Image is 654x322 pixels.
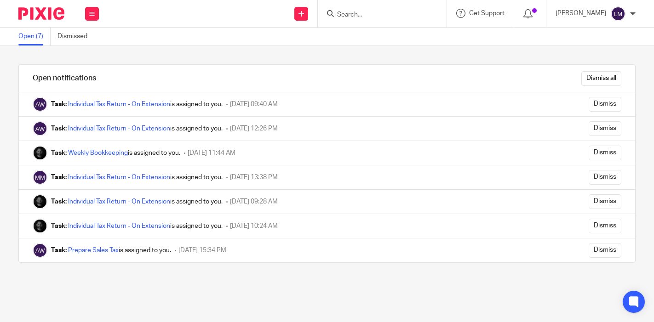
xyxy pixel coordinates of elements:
a: Individual Tax Return - On Extension [68,174,170,181]
b: Task: [51,150,67,156]
input: Dismiss [589,121,621,136]
b: Task: [51,101,67,107]
a: Prepare Sales Tax [68,247,119,254]
img: Alexis Witkowski [33,97,47,112]
b: Task: [51,223,67,229]
img: Alexis Witkowski [33,243,47,258]
a: Individual Tax Return - On Extension [68,101,170,107]
span: [DATE] 15:34 PM [178,247,226,254]
span: [DATE] 09:28 AM [230,198,278,205]
p: [PERSON_NAME] [556,9,606,18]
a: Individual Tax Return - On Extension [68,198,170,205]
span: [DATE] 11:44 AM [188,150,235,156]
b: Task: [51,125,67,132]
div: is assigned to you. [51,148,180,158]
div: is assigned to you. [51,197,223,206]
input: Dismiss [589,194,621,209]
a: Weekly Bookkeeping [68,150,128,156]
div: is assigned to you. [51,173,223,182]
a: Individual Tax Return - On Extension [68,125,170,132]
img: Alexis Witkowski [33,121,47,136]
a: Dismissed [57,28,94,45]
h1: Open notifications [33,73,96,83]
input: Dismiss all [581,71,621,86]
span: [DATE] 09:40 AM [230,101,278,107]
div: is assigned to you. [51,246,171,255]
span: Get Support [469,10,505,17]
span: [DATE] 13:38 PM [230,174,278,181]
div: is assigned to you. [51,124,223,133]
input: Dismiss [589,243,621,258]
img: Morgan Muriel [33,170,47,185]
img: Pixie [18,7,64,20]
img: Chris Nowicki [33,146,47,160]
span: [DATE] 10:24 AM [230,223,278,229]
input: Search [336,11,419,19]
input: Dismiss [589,97,621,112]
span: [DATE] 12:26 PM [230,125,278,132]
div: is assigned to you. [51,100,223,109]
a: Individual Tax Return - On Extension [68,223,170,229]
input: Dismiss [589,219,621,233]
img: Chris Nowicki [33,219,47,233]
img: Chris Nowicki [33,194,47,209]
b: Task: [51,247,67,254]
a: Open (7) [18,28,51,45]
div: is assigned to you. [51,221,223,231]
img: svg%3E [611,6,625,21]
b: Task: [51,198,67,205]
b: Task: [51,174,67,181]
input: Dismiss [589,146,621,160]
input: Dismiss [589,170,621,185]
